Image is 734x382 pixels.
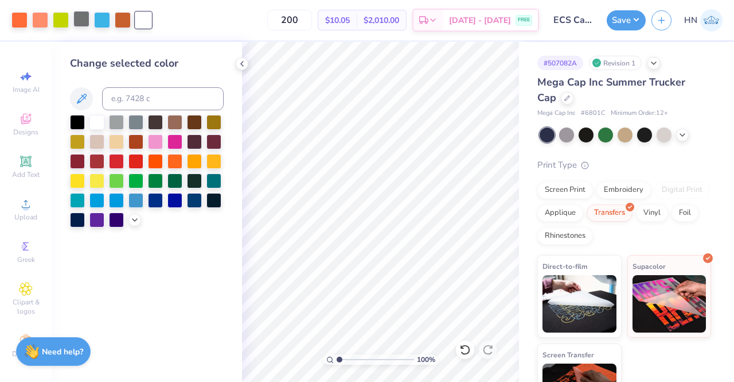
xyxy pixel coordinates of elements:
[417,354,435,365] span: 100 %
[13,85,40,94] span: Image AI
[537,159,711,172] div: Print Type
[542,349,594,361] span: Screen Transfer
[364,14,399,26] span: $2,010.00
[449,14,511,26] span: [DATE] - [DATE]
[633,275,706,333] img: Supacolor
[267,10,312,30] input: – –
[654,182,710,199] div: Digital Print
[589,56,642,70] div: Revision 1
[684,14,697,27] span: HN
[542,275,616,333] img: Direct-to-film
[700,9,723,32] img: Huda Nadeem
[542,260,588,272] span: Direct-to-film
[14,213,37,222] span: Upload
[537,56,583,70] div: # 507082A
[12,349,40,358] span: Decorate
[537,204,583,222] div: Applique
[671,204,698,222] div: Foil
[596,182,651,199] div: Embroidery
[684,9,723,32] a: HN
[537,227,593,245] div: Rhinestones
[325,14,350,26] span: $10.05
[537,182,593,199] div: Screen Print
[518,16,530,24] span: FREE
[70,56,224,71] div: Change selected color
[13,128,38,137] span: Designs
[581,109,605,118] span: # 6801C
[537,75,685,105] span: Mega Cap Inc Summer Trucker Cap
[102,87,224,110] input: e.g. 7428 c
[607,10,646,30] button: Save
[587,204,633,222] div: Transfers
[633,260,666,272] span: Supacolor
[545,9,601,32] input: Untitled Design
[636,204,668,222] div: Vinyl
[6,298,46,316] span: Clipart & logos
[42,346,83,357] strong: Need help?
[537,109,575,118] span: Mega Cap Inc
[12,170,40,179] span: Add Text
[611,109,668,118] span: Minimum Order: 12 +
[17,255,35,264] span: Greek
